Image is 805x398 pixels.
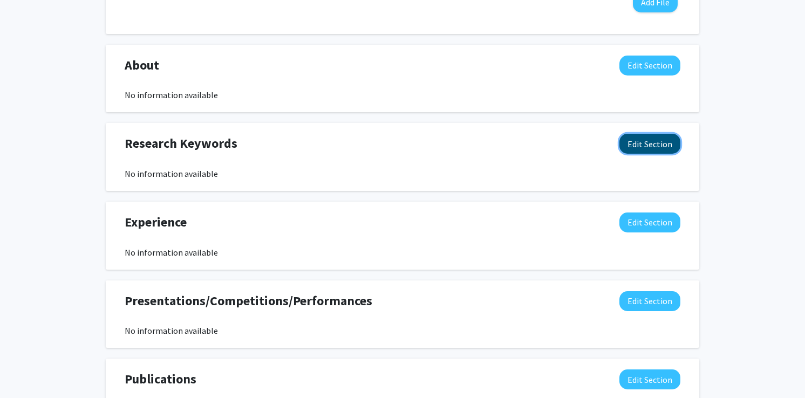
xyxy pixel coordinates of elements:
span: Publications [125,369,196,389]
span: Experience [125,212,187,232]
div: No information available [125,324,680,337]
button: Edit Research Keywords [619,134,680,154]
span: About [125,56,159,75]
iframe: Chat [8,349,46,390]
span: Research Keywords [125,134,237,153]
button: Edit About [619,56,680,76]
span: Presentations/Competitions/Performances [125,291,372,311]
button: Edit Publications [619,369,680,389]
button: Edit Presentations/Competitions/Performances [619,291,680,311]
div: No information available [125,246,680,259]
div: No information available [125,167,680,180]
button: Edit Experience [619,212,680,232]
div: No information available [125,88,680,101]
